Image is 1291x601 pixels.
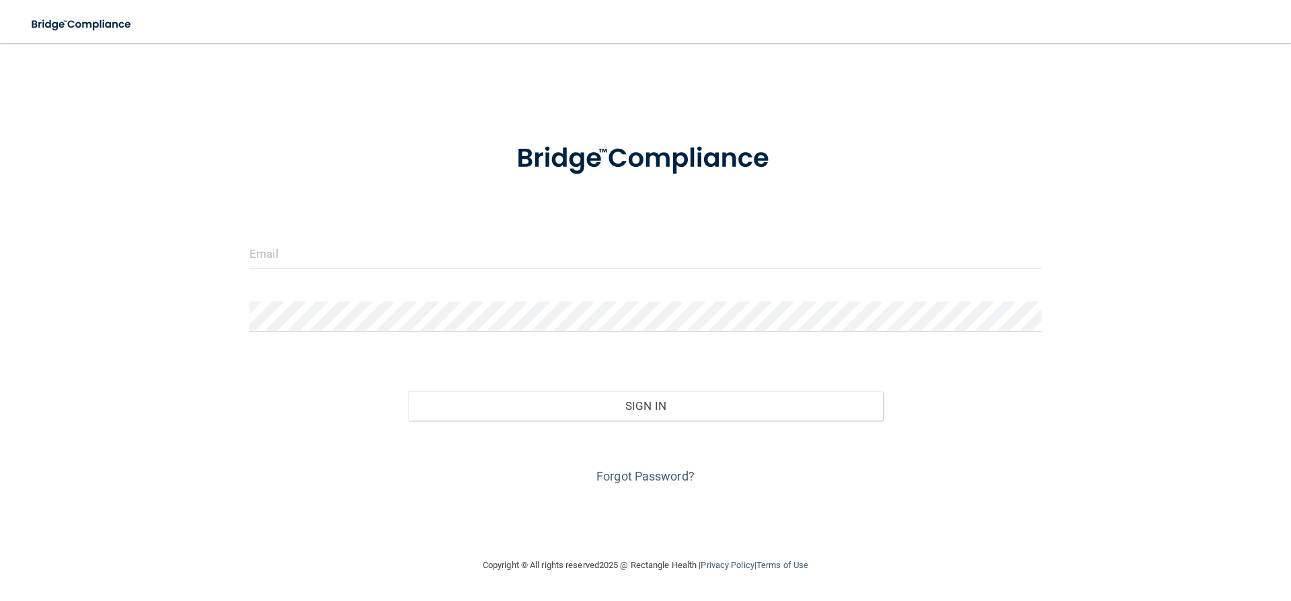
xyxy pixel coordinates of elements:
[400,544,891,587] div: Copyright © All rights reserved 2025 @ Rectangle Health | |
[489,124,802,194] img: bridge_compliance_login_screen.278c3ca4.svg
[249,238,1042,269] input: Email
[596,469,695,483] a: Forgot Password?
[701,560,754,570] a: Privacy Policy
[756,560,808,570] a: Terms of Use
[408,391,884,421] button: Sign In
[20,11,144,38] img: bridge_compliance_login_screen.278c3ca4.svg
